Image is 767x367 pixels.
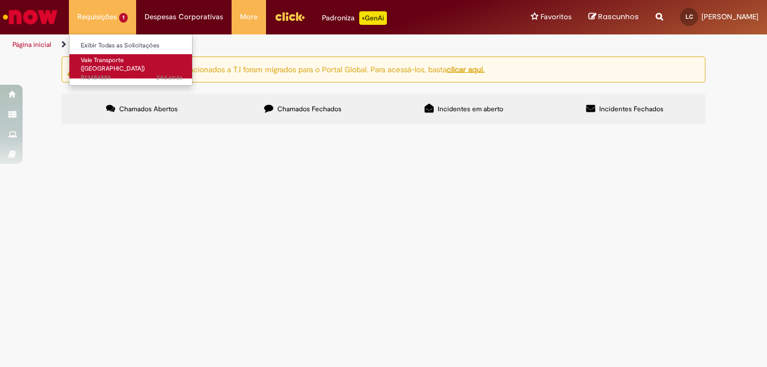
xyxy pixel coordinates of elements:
[156,73,182,82] time: 05/09/2025 13:39:36
[69,40,194,52] a: Exibir Todas as Solicitações
[447,64,485,74] a: clicar aqui.
[589,12,639,23] a: Rascunhos
[81,73,182,82] span: R13484889
[701,12,759,21] span: [PERSON_NAME]
[274,8,305,25] img: click_logo_yellow_360x200.png
[119,104,178,113] span: Chamados Abertos
[438,104,503,113] span: Incidentes em aberto
[69,54,194,78] a: Aberto R13484889 : Vale Transporte (VT)
[81,56,145,73] span: Vale Transporte ([GEOGRAPHIC_DATA])
[686,13,693,20] span: LC
[598,11,639,22] span: Rascunhos
[277,104,342,113] span: Chamados Fechados
[541,11,572,23] span: Favoritos
[69,34,193,86] ul: Requisições
[599,104,664,113] span: Incidentes Fechados
[119,13,128,23] span: 1
[84,64,485,74] ng-bind-html: Atenção: alguns chamados relacionados a T.I foram migrados para o Portal Global. Para acessá-los,...
[12,40,51,49] a: Página inicial
[240,11,258,23] span: More
[156,73,182,82] span: 24d atrás
[359,11,387,25] p: +GenAi
[77,11,117,23] span: Requisições
[145,11,223,23] span: Despesas Corporativas
[1,6,59,28] img: ServiceNow
[322,11,387,25] div: Padroniza
[8,34,503,55] ul: Trilhas de página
